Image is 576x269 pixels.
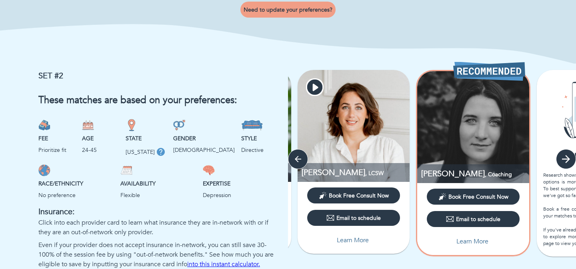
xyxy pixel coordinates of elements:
button: tooltip [155,146,167,158]
img: Style [241,119,263,131]
button: Email to schedule [427,211,520,227]
span: , LCSW [365,169,384,177]
p: Style [241,134,278,143]
p: State [126,134,167,143]
img: Abigail Finck profile [417,71,529,183]
p: Expertise [203,179,278,188]
img: Recommended Therapist [453,62,525,81]
p: Learn More [337,235,369,245]
span: Book Free Consult Now [448,193,508,201]
button: Need to update your preferences? [240,2,336,18]
p: Directive [241,146,278,154]
p: Availability [120,179,196,188]
p: Learn More [456,237,488,246]
p: Race/Ethnicity [38,179,114,188]
p: Fee [38,134,76,143]
button: Book Free Consult Now [427,189,520,205]
p: Gender [173,134,235,143]
p: Prioritize fit [38,146,76,154]
button: Book Free Consult Now [307,187,400,203]
img: Fee [38,119,50,131]
div: Email to schedule [446,215,500,223]
button: Learn More [427,233,520,249]
img: State [126,119,138,131]
p: Click into each provider card to learn what insurance they are in-network with or if they are an ... [38,218,278,237]
p: Age [82,134,119,143]
img: Availability [120,164,132,176]
p: LCSW [302,167,410,178]
img: Gender [173,119,185,131]
img: Race/Ethnicity [38,164,50,176]
button: Email to schedule [307,210,400,226]
a: into this instant calculator. [187,260,260,269]
p: Depression [203,191,278,199]
p: Insurance: [38,206,278,218]
span: Need to update your preferences? [244,6,332,14]
p: SET #2 [38,70,278,82]
p: Even if your provider does not accept insurance in-network, you can still save 30-100% of the ses... [38,240,278,269]
img: Muriel Radocchio profile [298,70,410,182]
p: Flexible [120,191,196,199]
span: , Coaching [485,171,512,178]
p: [US_STATE] [126,148,155,156]
p: Coaching [421,168,529,179]
p: [DEMOGRAPHIC_DATA] [173,146,235,154]
p: 24-45 [82,146,119,154]
p: No preference [38,191,114,199]
div: Email to schedule [326,214,381,222]
button: Learn More [307,232,400,248]
span: Book Free Consult Now [329,192,389,199]
img: Age [82,119,94,131]
img: Expertise [203,164,215,176]
h2: These matches are based on your preferences: [38,95,278,106]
